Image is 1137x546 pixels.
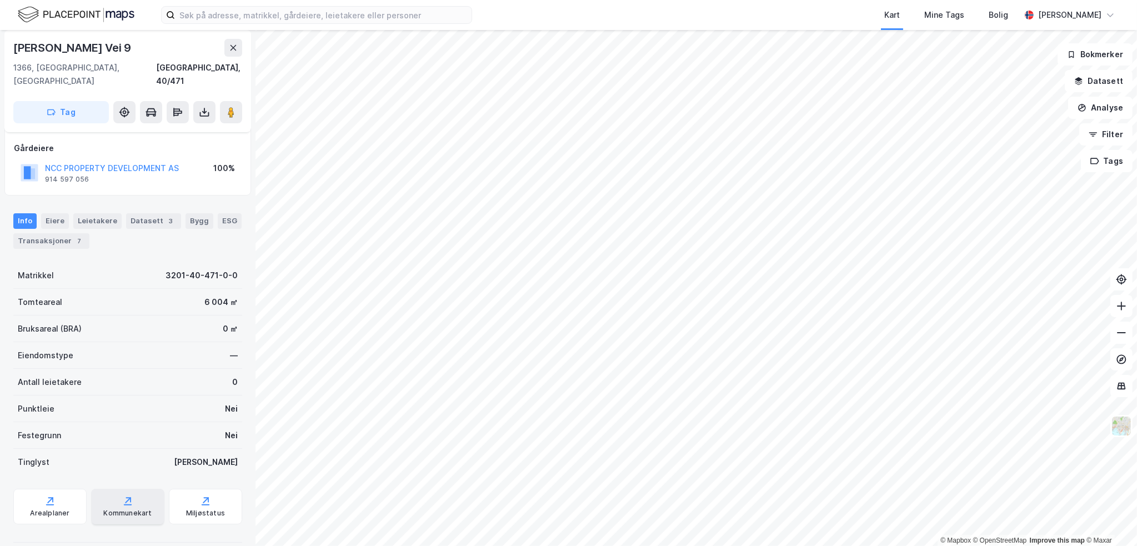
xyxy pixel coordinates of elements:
[30,509,69,518] div: Arealplaner
[18,375,82,389] div: Antall leietakere
[1081,493,1137,546] iframe: Chat Widget
[186,509,225,518] div: Miljøstatus
[213,162,235,175] div: 100%
[74,236,85,247] div: 7
[13,233,89,249] div: Transaksjoner
[18,322,82,335] div: Bruksareal (BRA)
[973,537,1027,544] a: OpenStreetMap
[924,8,964,22] div: Mine Tags
[18,295,62,309] div: Tomteareal
[13,101,109,123] button: Tag
[166,269,238,282] div: 3201-40-471-0-0
[41,213,69,229] div: Eiere
[1068,97,1133,119] button: Analyse
[940,537,971,544] a: Mapbox
[232,375,238,389] div: 0
[13,213,37,229] div: Info
[175,7,472,23] input: Søk på adresse, matrikkel, gårdeiere, leietakere eller personer
[13,39,133,57] div: [PERSON_NAME] Vei 9
[18,402,54,415] div: Punktleie
[18,349,73,362] div: Eiendomstype
[204,295,238,309] div: 6 004 ㎡
[166,216,177,227] div: 3
[1065,70,1133,92] button: Datasett
[73,213,122,229] div: Leietakere
[1081,150,1133,172] button: Tags
[18,455,49,469] div: Tinglyst
[126,213,181,229] div: Datasett
[103,509,152,518] div: Kommunekart
[18,5,134,24] img: logo.f888ab2527a4732fd821a326f86c7f29.svg
[884,8,900,22] div: Kart
[156,61,242,88] div: [GEOGRAPHIC_DATA], 40/471
[174,455,238,469] div: [PERSON_NAME]
[225,402,238,415] div: Nei
[14,142,242,155] div: Gårdeiere
[989,8,1008,22] div: Bolig
[1058,43,1133,66] button: Bokmerker
[45,175,89,184] div: 914 597 056
[1038,8,1101,22] div: [PERSON_NAME]
[13,61,156,88] div: 1366, [GEOGRAPHIC_DATA], [GEOGRAPHIC_DATA]
[18,269,54,282] div: Matrikkel
[1030,537,1085,544] a: Improve this map
[225,429,238,442] div: Nei
[230,349,238,362] div: —
[1079,123,1133,146] button: Filter
[186,213,213,229] div: Bygg
[1111,415,1132,437] img: Z
[218,213,242,229] div: ESG
[1081,493,1137,546] div: Kontrollprogram for chat
[18,429,61,442] div: Festegrunn
[223,322,238,335] div: 0 ㎡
